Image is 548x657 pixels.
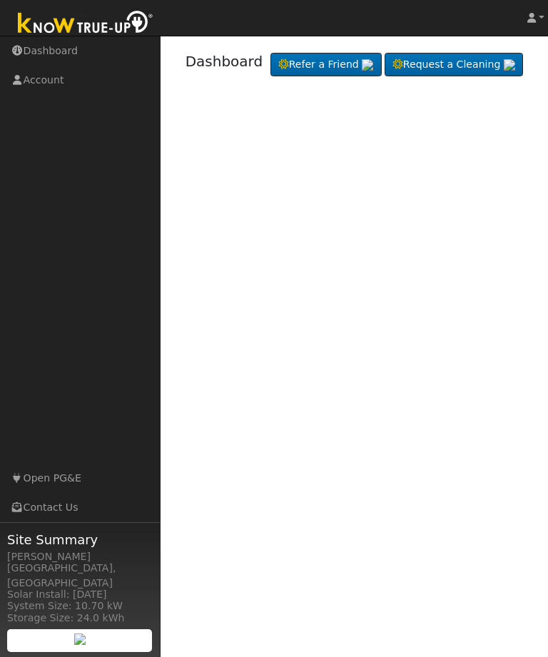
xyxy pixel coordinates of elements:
[11,8,161,40] img: Know True-Up
[7,587,153,602] div: Solar Install: [DATE]
[74,633,86,645] img: retrieve
[385,53,523,77] a: Request a Cleaning
[504,59,515,71] img: retrieve
[186,53,263,70] a: Dashboard
[7,530,153,549] span: Site Summary
[7,599,153,613] div: System Size: 10.70 kW
[270,53,382,77] a: Refer a Friend
[7,549,153,564] div: [PERSON_NAME]
[362,59,373,71] img: retrieve
[7,611,153,626] div: Storage Size: 24.0 kWh
[7,561,153,591] div: [GEOGRAPHIC_DATA], [GEOGRAPHIC_DATA]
